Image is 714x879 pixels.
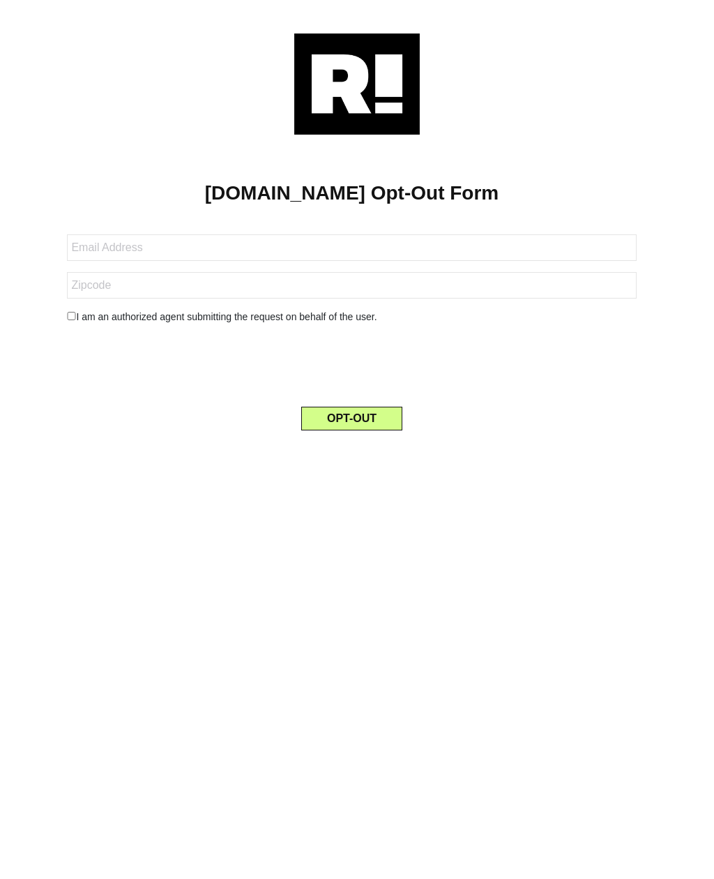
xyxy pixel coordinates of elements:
[21,181,683,205] h1: [DOMAIN_NAME] Opt-Out Form
[246,336,458,390] iframe: reCAPTCHA
[67,234,636,261] input: Email Address
[56,310,646,324] div: I am an authorized agent submitting the request on behalf of the user.
[67,272,636,299] input: Zipcode
[301,407,402,430] button: OPT-OUT
[294,33,420,135] img: Retention.com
